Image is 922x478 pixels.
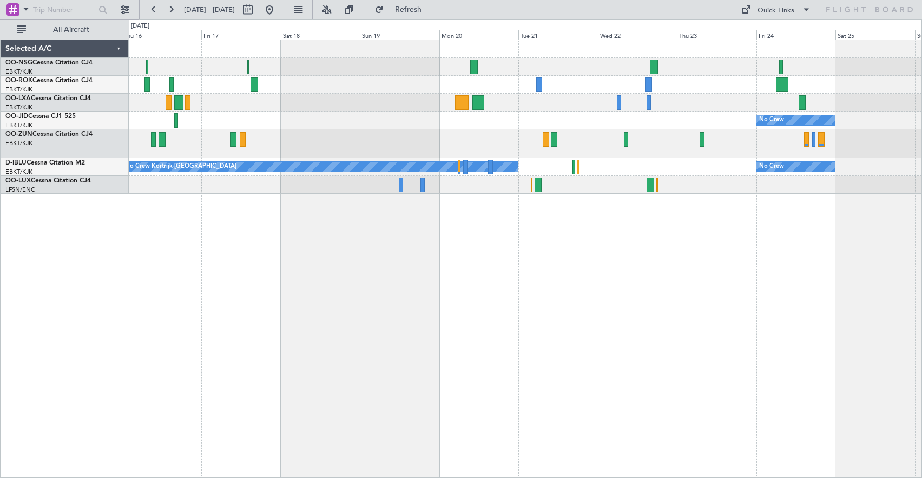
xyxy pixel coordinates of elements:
[131,22,149,31] div: [DATE]
[5,103,32,112] a: EBKT/KJK
[5,77,32,84] span: OO-ROK
[5,77,93,84] a: OO-ROKCessna Citation CJ4
[33,2,95,18] input: Trip Number
[5,160,85,166] a: D-IBLUCessna Citation M2
[759,112,784,128] div: No Crew
[5,60,32,66] span: OO-NSG
[5,113,28,120] span: OO-JID
[758,5,794,16] div: Quick Links
[5,121,32,129] a: EBKT/KJK
[125,159,236,175] div: No Crew Kortrijk-[GEOGRAPHIC_DATA]
[12,21,117,38] button: All Aircraft
[5,131,93,137] a: OO-ZUNCessna Citation CJ4
[122,30,201,40] div: Thu 16
[201,30,281,40] div: Fri 17
[5,160,27,166] span: D-IBLU
[5,86,32,94] a: EBKT/KJK
[5,178,31,184] span: OO-LUX
[370,1,434,18] button: Refresh
[5,113,76,120] a: OO-JIDCessna CJ1 525
[5,168,32,176] a: EBKT/KJK
[184,5,235,15] span: [DATE] - [DATE]
[5,60,93,66] a: OO-NSGCessna Citation CJ4
[736,1,816,18] button: Quick Links
[360,30,439,40] div: Sun 19
[835,30,915,40] div: Sat 25
[386,6,431,14] span: Refresh
[518,30,598,40] div: Tue 21
[281,30,360,40] div: Sat 18
[28,26,114,34] span: All Aircraft
[439,30,519,40] div: Mon 20
[677,30,756,40] div: Thu 23
[5,186,35,194] a: LFSN/ENC
[759,159,784,175] div: No Crew
[5,95,91,102] a: OO-LXACessna Citation CJ4
[5,68,32,76] a: EBKT/KJK
[5,178,91,184] a: OO-LUXCessna Citation CJ4
[5,131,32,137] span: OO-ZUN
[5,95,31,102] span: OO-LXA
[5,139,32,147] a: EBKT/KJK
[598,30,677,40] div: Wed 22
[756,30,836,40] div: Fri 24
